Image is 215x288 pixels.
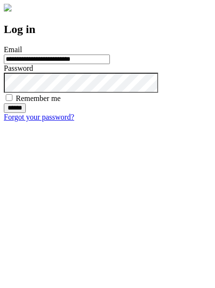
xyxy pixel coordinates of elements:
[4,64,33,72] label: Password
[4,4,11,11] img: logo-4e3dc11c47720685a147b03b5a06dd966a58ff35d612b21f08c02c0306f2b779.png
[4,45,22,54] label: Email
[4,113,74,121] a: Forgot your password?
[16,94,61,102] label: Remember me
[4,23,211,36] h2: Log in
